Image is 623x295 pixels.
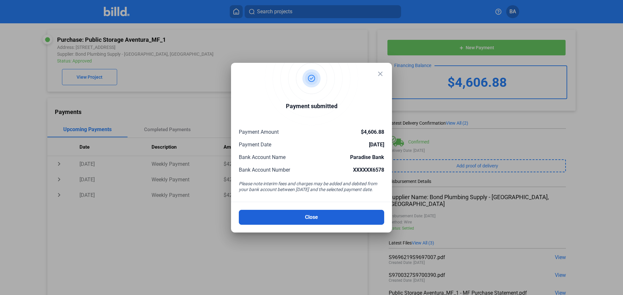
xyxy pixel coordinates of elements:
span: Payment Date [239,142,271,148]
div: Payment submitted [286,102,337,112]
span: [DATE] [369,142,384,148]
span: Paradise Bank [350,154,384,160]
button: Close [239,210,384,225]
span: Payment Amount [239,129,279,135]
span: Bank Account Number [239,167,290,173]
span: $4,606.88 [361,129,384,135]
span: XXXXXX6578 [353,167,384,173]
div: Please note interim fees and charges may be added and debited from your bank account between [DAT... [239,181,384,194]
span: Bank Account Name [239,154,286,160]
mat-icon: close [376,70,384,78]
